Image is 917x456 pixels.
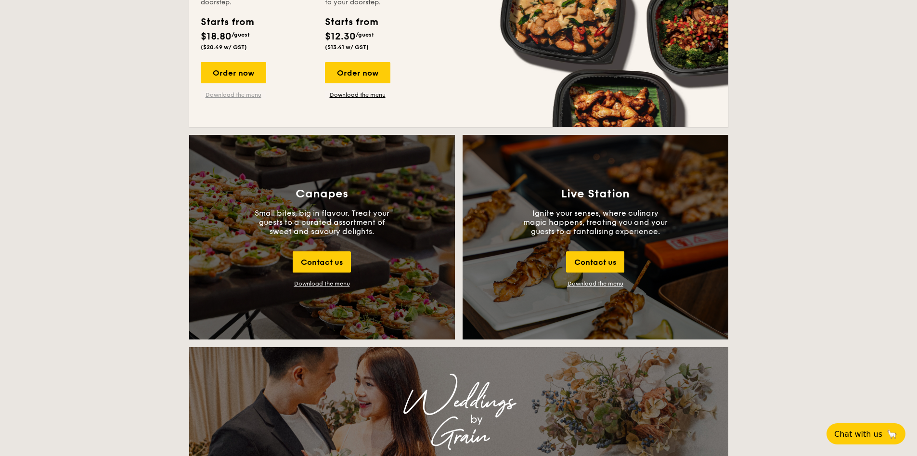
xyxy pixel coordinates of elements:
h3: Canapes [296,187,348,201]
div: Weddings [274,393,644,411]
div: Starts from [325,15,377,29]
div: Download the menu [294,280,350,287]
span: ($20.49 w/ GST) [201,44,247,51]
div: Order now [201,62,266,83]
span: /guest [232,31,250,38]
a: Download the menu [201,91,266,99]
button: Chat with us🦙 [827,423,905,444]
span: 🦙 [886,429,898,440]
p: Small bites, big in flavour. Treat your guests to a curated assortment of sweet and savoury delig... [250,208,394,236]
a: Download the menu [325,91,390,99]
div: Contact us [566,251,624,273]
p: Ignite your senses, where culinary magic happens, treating you and your guests to a tantalising e... [523,208,668,236]
span: $12.30 [325,31,356,42]
span: $18.80 [201,31,232,42]
span: /guest [356,31,374,38]
div: Grain [274,428,644,445]
span: ($13.41 w/ GST) [325,44,369,51]
div: Contact us [293,251,351,273]
h3: Live Station [561,187,630,201]
span: Chat with us [834,430,882,439]
a: Download the menu [568,280,623,287]
div: by [310,411,644,428]
div: Starts from [201,15,253,29]
div: Order now [325,62,390,83]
